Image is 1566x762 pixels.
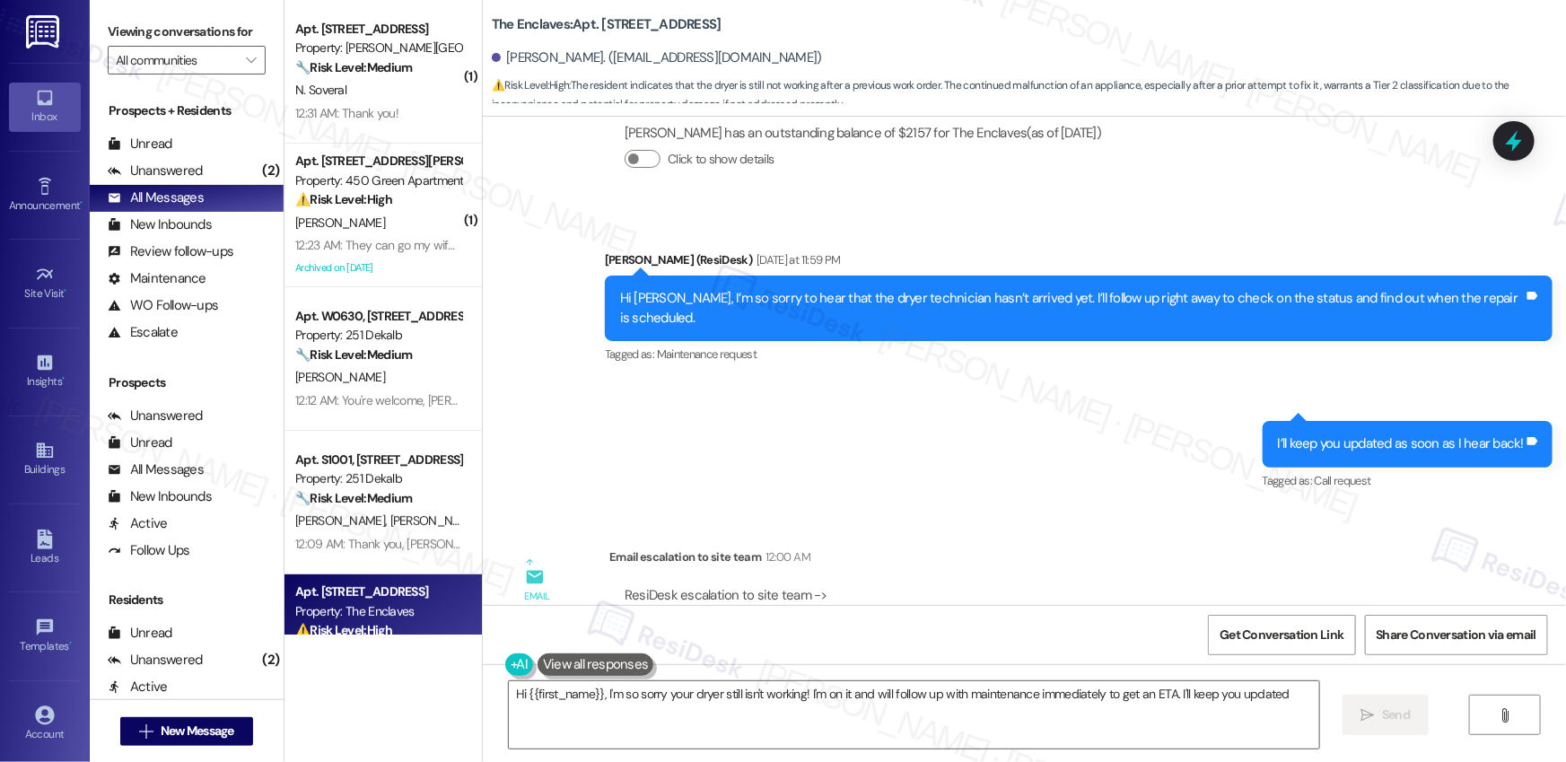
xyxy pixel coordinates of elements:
div: Active [108,514,168,533]
span: N. Soveral [295,82,346,98]
div: Unanswered [108,162,203,180]
span: [PERSON_NAME] [295,512,390,529]
span: [PERSON_NAME] [390,512,480,529]
div: Review follow-ups [108,242,233,261]
div: 12:00 AM [761,547,810,566]
i:  [1499,708,1512,723]
div: [DATE] at 11:59 PM [752,250,840,269]
div: Property: 450 Green Apartments [295,171,461,190]
div: Unanswered [108,407,203,425]
button: Get Conversation Link [1208,615,1355,655]
div: Escalate [108,323,178,342]
a: Insights • [9,347,81,396]
img: ResiDesk Logo [26,15,63,48]
div: [PERSON_NAME] (ResiDesk) [605,250,1553,276]
i:  [246,53,256,67]
div: ResiDesk escalation to site team -> Risk Level: High risk Topics: UNRESOLVED - Dryer tech NO SHOW... [625,586,1442,663]
div: 12:12 AM: You're welcome, [PERSON_NAME], and thanks for your patience! [295,392,676,408]
div: (2) [258,157,284,185]
div: Tagged as: [1263,468,1553,494]
span: • [80,197,83,209]
i:  [1361,708,1375,723]
div: Apt. [STREET_ADDRESS][PERSON_NAME] [295,152,461,171]
div: Unread [108,434,172,452]
div: Apt. S1001, [STREET_ADDRESS] [295,451,461,469]
div: Apt. [STREET_ADDRESS] [295,582,461,601]
span: • [69,637,72,650]
a: Leads [9,524,81,573]
button: Share Conversation via email [1365,615,1548,655]
label: Viewing conversations for [108,18,266,46]
div: Archived on [DATE] [293,257,463,279]
span: : The resident indicates that the dryer is still not working after a previous work order. The con... [492,76,1566,115]
div: Property: The Enclaves [295,602,461,621]
div: [PERSON_NAME] has an outstanding balance of $2157 for The Enclaves (as of [DATE]) [625,124,1101,143]
strong: ⚠️ Risk Level: High [295,191,392,207]
div: Residents [90,591,284,609]
a: Inbox [9,83,81,131]
div: Unanswered [108,651,203,670]
span: [PERSON_NAME] [295,215,385,231]
div: Hi [PERSON_NAME], I’m so sorry to hear that the dryer technician hasn’t arrived yet. I’ll follow ... [620,289,1524,328]
div: 12:31 AM: Thank you! [295,105,398,121]
div: [PERSON_NAME]. ([EMAIL_ADDRESS][DOMAIN_NAME]) [492,48,822,67]
div: Email escalation to site team [609,547,1457,573]
div: Unread [108,624,172,643]
span: [PERSON_NAME] [295,369,385,385]
span: • [65,285,67,297]
div: Apt. [STREET_ADDRESS] [295,20,461,39]
div: New Inbounds [108,215,212,234]
span: Send [1382,705,1410,724]
div: 12:23 AM: They can go my wife and my son at home . [295,237,571,253]
a: Account [9,700,81,749]
a: Site Visit • [9,259,81,308]
div: Property: 251 Dekalb [295,469,461,488]
button: New Message [120,717,253,746]
a: Templates • [9,612,81,661]
div: 12:09 AM: Thank you, [PERSON_NAME] and [PERSON_NAME]! [295,536,616,552]
span: • [62,372,65,385]
div: Prospects + Residents [90,101,284,120]
div: (2) [258,646,284,674]
input: All communities [116,46,237,74]
div: Prospects [90,373,284,392]
span: Share Conversation via email [1377,626,1536,644]
div: Follow Ups [108,541,190,560]
div: Property: 251 Dekalb [295,326,461,345]
span: Get Conversation Link [1220,626,1343,644]
div: Apt. W0630, [STREET_ADDRESS] [295,307,461,326]
button: Send [1343,695,1430,735]
div: I’ll keep you updated as soon as I hear back! [1278,434,1524,453]
div: Property: [PERSON_NAME][GEOGRAPHIC_DATA] [295,39,461,57]
label: Click to show details [668,150,774,169]
strong: 🔧 Risk Level: Medium [295,490,412,506]
i:  [139,724,153,739]
b: The Enclaves: Apt. [STREET_ADDRESS] [492,15,722,34]
span: Maintenance request [657,346,757,362]
div: Unread [108,135,172,153]
a: Buildings [9,435,81,484]
div: Tagged as: [605,341,1553,367]
strong: 🔧 Risk Level: Medium [295,346,412,363]
strong: 🔧 Risk Level: Medium [295,59,412,75]
div: New Inbounds [108,487,212,506]
strong: ⚠️ Risk Level: High [492,78,569,92]
div: Active [108,678,168,696]
span: Call request [1315,473,1371,488]
div: Maintenance [108,269,206,288]
span: New Message [161,722,234,740]
div: Email escalation to site team [525,587,595,644]
textarea: Hi {{first_name}}, I'm so sorry your dryer [509,681,1319,749]
div: WO Follow-ups [108,296,218,315]
div: All Messages [108,188,204,207]
strong: ⚠️ Risk Level: High [295,622,392,638]
div: All Messages [108,460,204,479]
